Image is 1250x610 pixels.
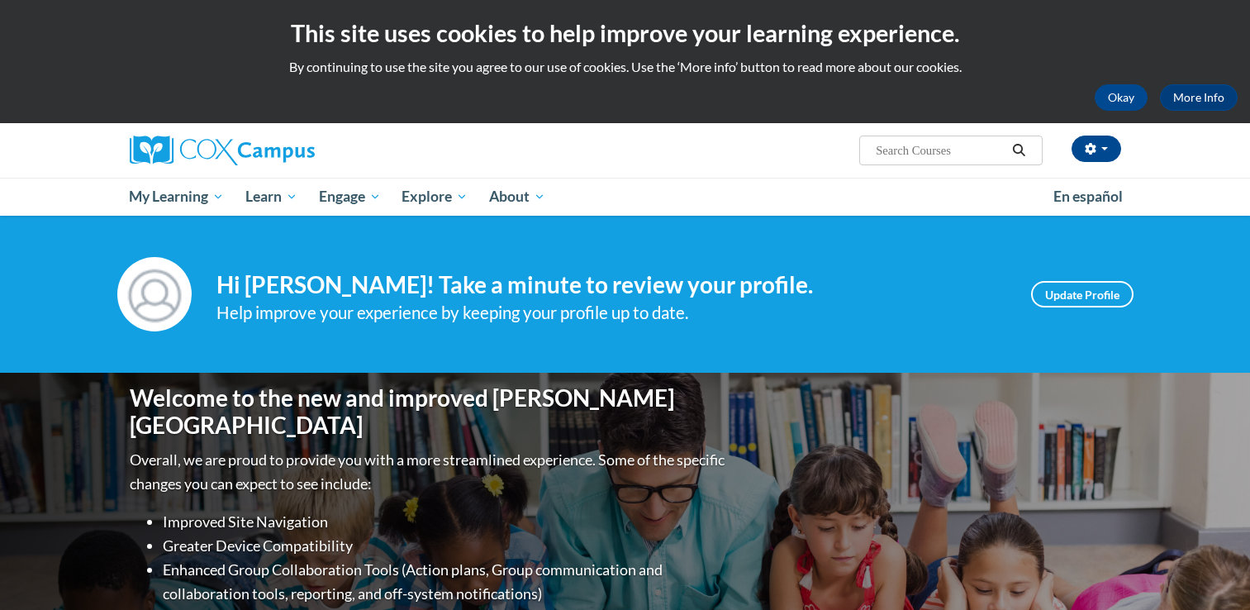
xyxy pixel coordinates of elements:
h4: Hi [PERSON_NAME]! Take a minute to review your profile. [216,271,1006,299]
a: Update Profile [1031,281,1134,307]
a: Learn [235,178,308,216]
span: En español [1053,188,1123,205]
div: Main menu [105,178,1146,216]
p: By continuing to use the site you agree to our use of cookies. Use the ‘More info’ button to read... [12,58,1238,76]
button: Account Settings [1072,136,1121,162]
iframe: Button to launch messaging window [1184,544,1237,597]
img: Profile Image [117,257,192,331]
button: Search [1006,141,1031,160]
a: Explore [391,178,478,216]
span: My Learning [129,187,224,207]
li: Enhanced Group Collaboration Tools (Action plans, Group communication and collaboration tools, re... [163,558,729,606]
button: Okay [1095,84,1148,111]
p: Overall, we are proud to provide you with a more streamlined experience. Some of the specific cha... [130,448,729,496]
h1: Welcome to the new and improved [PERSON_NAME][GEOGRAPHIC_DATA] [130,384,729,440]
span: Explore [402,187,468,207]
div: Help improve your experience by keeping your profile up to date. [216,299,1006,326]
a: En español [1043,179,1134,214]
li: Improved Site Navigation [163,510,729,534]
span: Learn [245,187,297,207]
a: About [478,178,556,216]
span: About [489,187,545,207]
input: Search Courses [874,141,1006,160]
img: Cox Campus [130,136,315,165]
a: Engage [308,178,392,216]
a: More Info [1160,84,1238,111]
a: Cox Campus [130,136,444,165]
h2: This site uses cookies to help improve your learning experience. [12,17,1238,50]
a: My Learning [119,178,235,216]
span: Engage [319,187,381,207]
li: Greater Device Compatibility [163,534,729,558]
